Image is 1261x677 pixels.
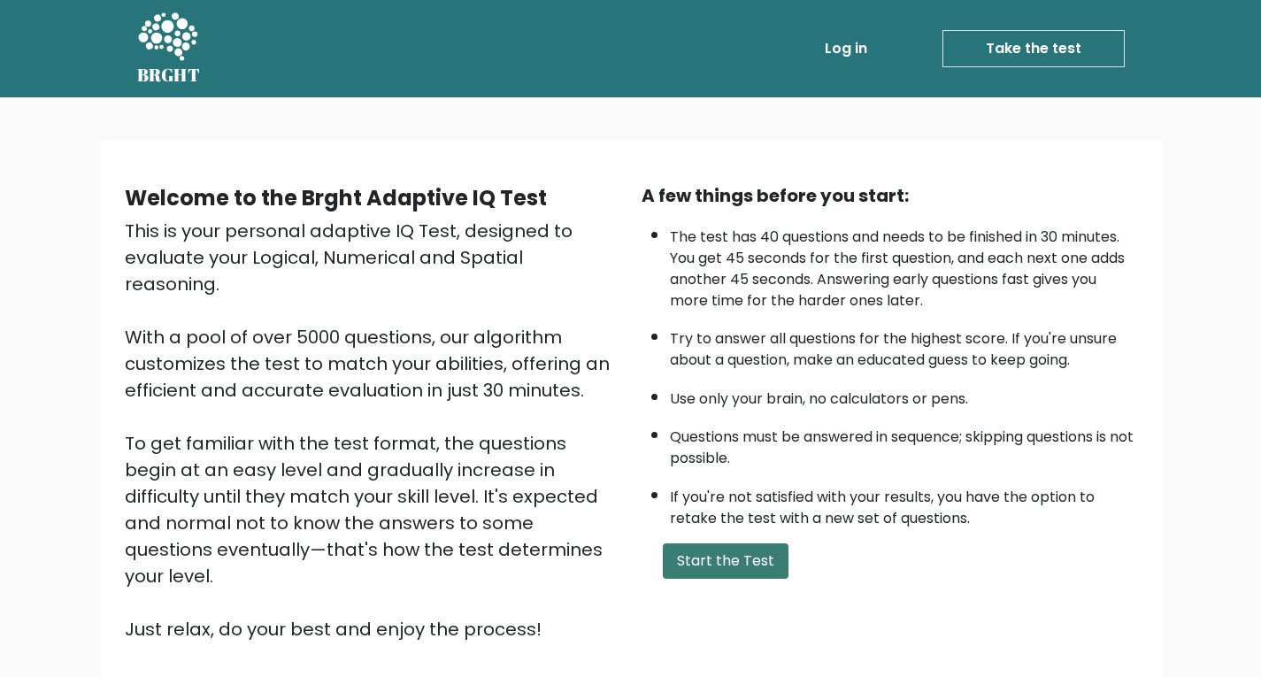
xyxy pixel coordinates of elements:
[670,319,1137,371] li: Try to answer all questions for the highest score. If you're unsure about a question, make an edu...
[137,65,201,86] h5: BRGHT
[137,7,201,90] a: BRGHT
[942,30,1125,67] a: Take the test
[818,31,874,66] a: Log in
[670,418,1137,469] li: Questions must be answered in sequence; skipping questions is not possible.
[670,218,1137,312] li: The test has 40 questions and needs to be finished in 30 minutes. You get 45 seconds for the firs...
[125,218,620,642] div: This is your personal adaptive IQ Test, designed to evaluate your Logical, Numerical and Spatial ...
[642,182,1137,209] div: A few things before you start:
[125,183,547,212] b: Welcome to the Brght Adaptive IQ Test
[670,478,1137,529] li: If you're not satisfied with your results, you have the option to retake the test with a new set ...
[670,380,1137,410] li: Use only your brain, no calculators or pens.
[663,543,788,579] button: Start the Test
